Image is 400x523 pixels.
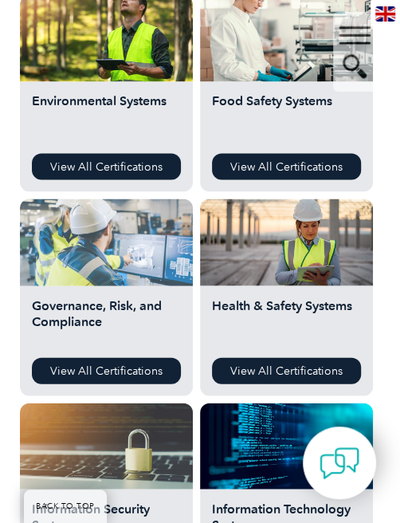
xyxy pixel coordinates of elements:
[375,6,395,22] img: en
[24,490,107,523] a: BACK TO TOP
[320,443,359,483] img: contact-chat.png
[32,297,181,345] h2: Governance, Risk, and Compliance
[212,93,361,141] h2: Food Safety Systems
[32,357,181,383] a: View All Certifications
[212,357,361,383] a: View All Certifications
[212,297,361,345] h2: Health & Safety Systems
[32,93,181,141] h2: Environmental Systems
[32,153,181,179] a: View All Certifications
[212,153,361,179] a: View All Certifications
